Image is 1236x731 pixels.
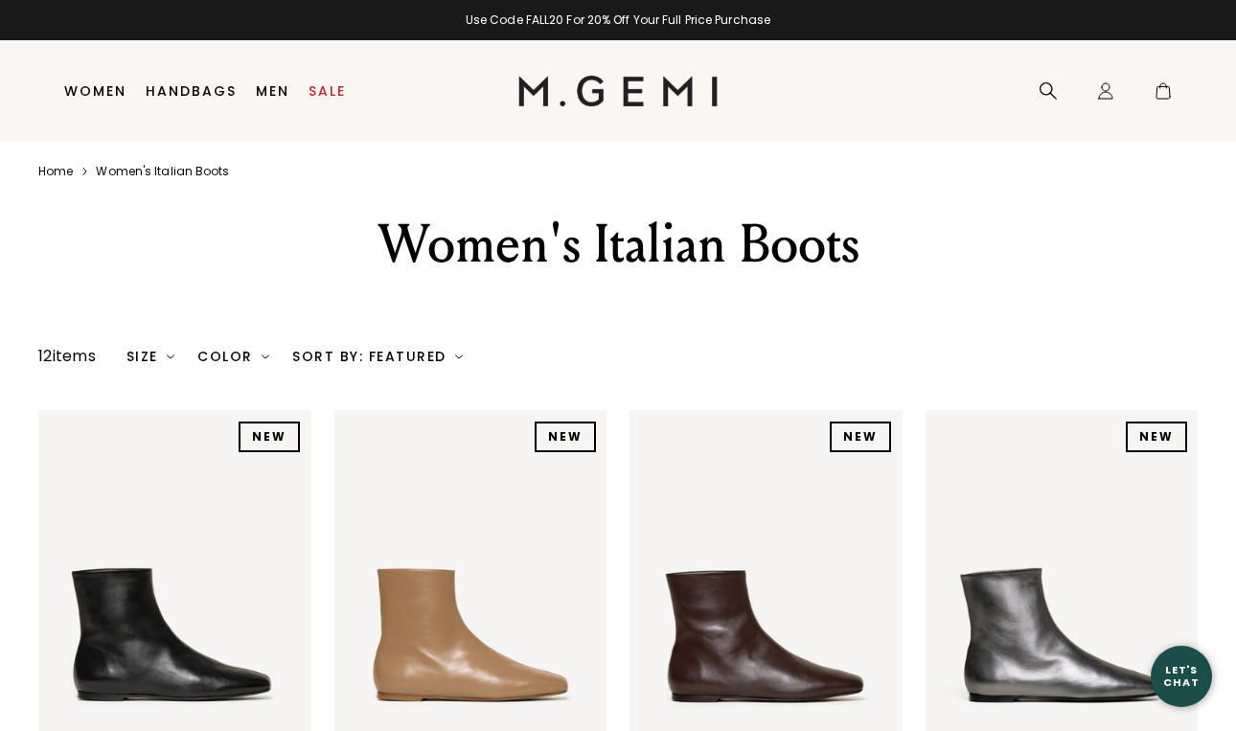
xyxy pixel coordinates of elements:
[262,353,269,360] img: chevron-down.svg
[239,422,300,452] div: NEW
[1126,422,1187,452] div: NEW
[518,76,719,106] img: M.Gemi
[292,349,463,364] div: Sort By: Featured
[197,349,269,364] div: Color
[535,422,596,452] div: NEW
[830,422,891,452] div: NEW
[146,83,237,99] a: Handbags
[309,83,346,99] a: Sale
[96,164,229,179] a: Women's italian boots
[167,353,174,360] img: chevron-down.svg
[64,83,126,99] a: Women
[455,353,463,360] img: chevron-down.svg
[256,83,289,99] a: Men
[38,345,96,368] div: 12 items
[263,210,973,279] div: Women's Italian Boots
[126,349,175,364] div: Size
[38,164,73,179] a: Home
[1151,664,1212,688] div: Let's Chat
